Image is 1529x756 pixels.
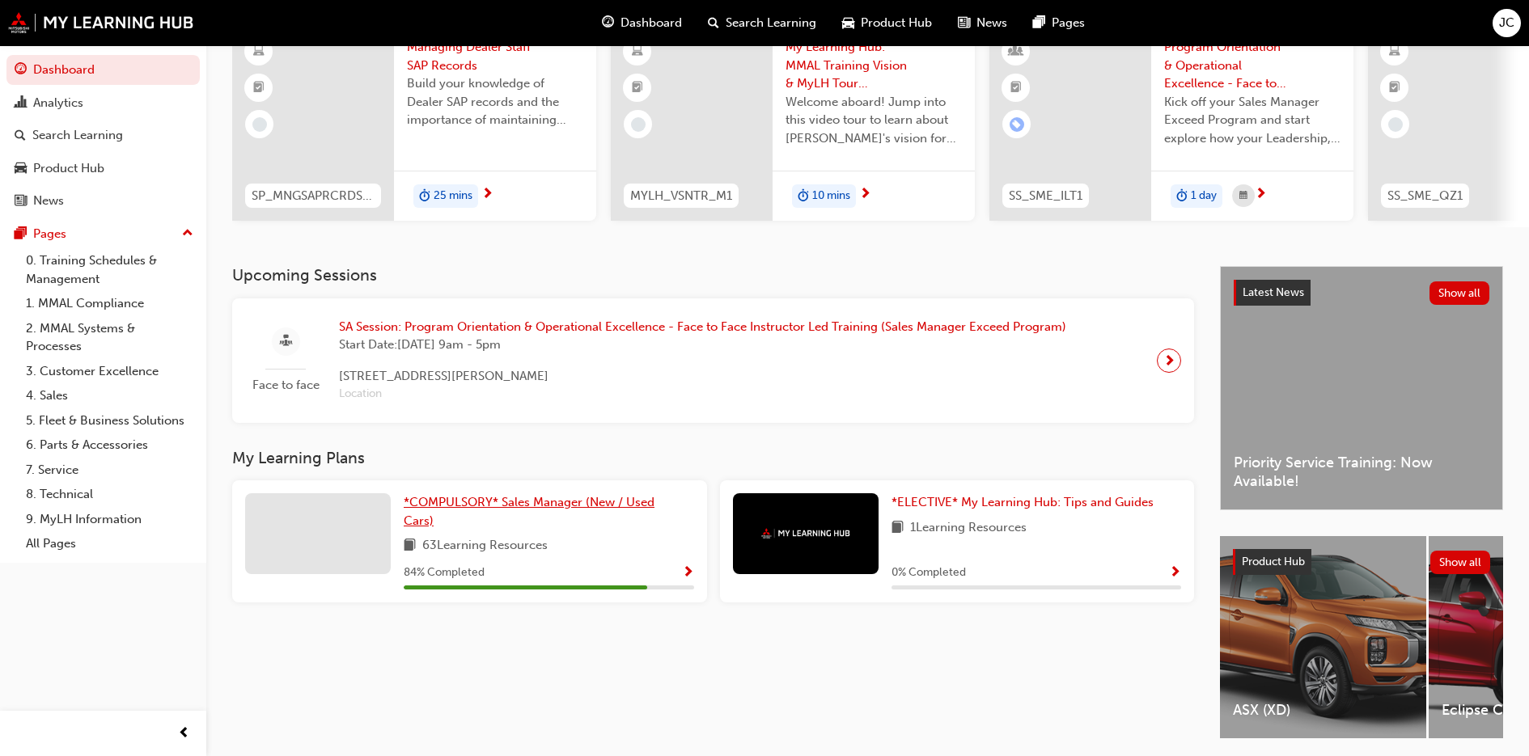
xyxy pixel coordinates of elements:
[33,94,83,112] div: Analytics
[708,13,719,33] span: search-icon
[589,6,695,40] a: guage-iconDashboard
[1010,78,1022,99] span: booktick-icon
[15,162,27,176] span: car-icon
[15,194,27,209] span: news-icon
[1220,266,1503,510] a: Latest NewsShow allPriority Service Training: Now Available!
[945,6,1020,40] a: news-iconNews
[620,14,682,32] span: Dashboard
[8,12,194,33] img: mmal
[245,311,1181,410] a: Face to faceSA Session: Program Orientation & Operational Excellence - Face to Face Instructor Le...
[33,159,104,178] div: Product Hub
[404,493,694,530] a: *COMPULSORY* Sales Manager (New / Used Cars)
[6,55,200,85] a: Dashboard
[245,376,326,395] span: Face to face
[602,13,614,33] span: guage-icon
[19,531,200,556] a: All Pages
[611,25,975,221] a: MYLH_VSNTR_M1My Learning Hub: MMAL Training Vision & MyLH Tour (Elective)Welcome aboard! Jump int...
[1389,78,1400,99] span: booktick-icon
[798,186,809,207] span: duration-icon
[1493,9,1521,37] button: JC
[1499,14,1514,32] span: JC
[786,38,962,93] span: My Learning Hub: MMAL Training Vision & MyLH Tour (Elective)
[630,187,732,205] span: MYLH_VSNTR_M1
[1239,186,1247,206] span: calendar-icon
[842,13,854,33] span: car-icon
[1387,187,1463,205] span: SS_SME_QZ1
[861,14,932,32] span: Product Hub
[407,74,583,129] span: Build your knowledge of Dealer SAP records and the importance of maintaining your staff records i...
[1242,555,1305,568] span: Product Hub
[404,536,416,556] span: book-icon
[892,495,1154,509] span: *ELECTIVE* My Learning Hub: Tips and Guides
[892,564,966,582] span: 0 % Completed
[695,6,829,40] a: search-iconSearch Learning
[682,566,694,581] span: Show Progress
[1233,549,1490,575] a: Product HubShow all
[339,318,1066,336] span: SA Session: Program Orientation & Operational Excellence - Face to Face Instructor Led Training (...
[1430,551,1491,574] button: Show all
[6,219,200,249] button: Pages
[6,154,200,184] a: Product Hub
[19,458,200,483] a: 7. Service
[786,93,962,148] span: Welcome aboard! Jump into this video tour to learn about [PERSON_NAME]'s vision for your learning...
[15,129,26,143] span: search-icon
[6,186,200,216] a: News
[632,78,643,99] span: booktick-icon
[19,291,200,316] a: 1. MMAL Compliance
[829,6,945,40] a: car-iconProduct Hub
[761,528,850,538] img: mmal
[958,13,970,33] span: news-icon
[419,186,430,207] span: duration-icon
[1233,701,1413,720] span: ASX (XD)
[1191,187,1217,205] span: 1 day
[19,359,200,384] a: 3. Customer Excellence
[726,14,816,32] span: Search Learning
[1243,285,1304,299] span: Latest News
[1052,14,1085,32] span: Pages
[15,63,27,78] span: guage-icon
[6,52,200,219] button: DashboardAnalyticsSearch LearningProduct HubNews
[632,41,643,62] span: learningResourceType_ELEARNING-icon
[1388,117,1403,132] span: learningRecordVerb_NONE-icon
[19,316,200,359] a: 2. MMAL Systems & Processes
[32,126,123,145] div: Search Learning
[19,383,200,408] a: 4. Sales
[631,117,646,132] span: learningRecordVerb_NONE-icon
[15,96,27,111] span: chart-icon
[1033,13,1045,33] span: pages-icon
[1220,536,1426,738] a: ASX (XD)
[232,25,596,221] a: SP_MNGSAPRCRDS_M1Managing Dealer Staff SAP RecordsBuild your knowledge of Dealer SAP records and ...
[682,563,694,583] button: Show Progress
[6,120,200,150] a: Search Learning
[1389,41,1400,62] span: learningResourceType_ELEARNING-icon
[976,14,1007,32] span: News
[252,187,375,205] span: SP_MNGSAPRCRDS_M1
[910,518,1027,538] span: 1 Learning Resources
[812,187,850,205] span: 10 mins
[404,495,654,528] span: *COMPULSORY* Sales Manager (New / Used Cars)
[19,433,200,458] a: 6. Parts & Accessories
[33,225,66,243] div: Pages
[1164,38,1341,93] span: Program Orientation & Operational Excellence - Face to Face Instructor Led Training (Sales Manage...
[434,187,472,205] span: 25 mins
[1020,6,1098,40] a: pages-iconPages
[1255,188,1267,202] span: next-icon
[339,367,1066,386] span: [STREET_ADDRESS][PERSON_NAME]
[1176,186,1188,207] span: duration-icon
[6,88,200,118] a: Analytics
[339,336,1066,354] span: Start Date: [DATE] 9am - 5pm
[1010,117,1024,132] span: learningRecordVerb_ENROLL-icon
[989,25,1353,221] a: SS_SME_ILT1Program Orientation & Operational Excellence - Face to Face Instructor Led Training (S...
[1009,187,1082,205] span: SS_SME_ILT1
[15,227,27,242] span: pages-icon
[182,223,193,244] span: up-icon
[422,536,548,556] span: 63 Learning Resources
[404,564,485,582] span: 84 % Completed
[339,385,1066,403] span: Location
[1234,280,1489,306] a: Latest NewsShow all
[1163,349,1175,372] span: next-icon
[481,188,493,202] span: next-icon
[232,266,1194,285] h3: Upcoming Sessions
[892,518,904,538] span: book-icon
[19,507,200,532] a: 9. MyLH Information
